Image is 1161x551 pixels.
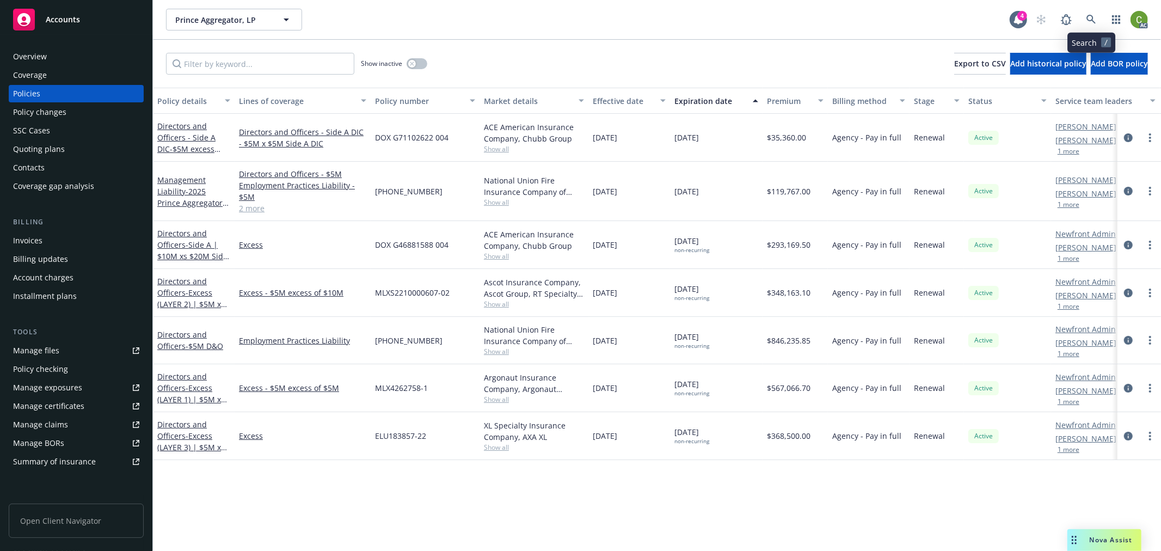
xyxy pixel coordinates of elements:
[674,331,709,350] span: [DATE]
[375,186,443,197] span: [PHONE_NUMBER]
[1055,9,1077,30] a: Report a Bug
[1122,185,1135,198] a: circleInformation
[1122,382,1135,395] a: circleInformation
[832,287,901,298] span: Agency - Pay in full
[186,341,223,351] span: - $5M D&O
[484,95,572,107] div: Market details
[767,239,810,250] span: $293,169.50
[375,382,428,394] span: MLX4262758-1
[973,335,994,345] span: Active
[9,232,144,249] a: Invoices
[832,95,893,107] div: Billing method
[832,430,901,442] span: Agency - Pay in full
[593,132,617,143] span: [DATE]
[674,438,709,445] div: non-recurring
[973,383,994,393] span: Active
[674,186,699,197] span: [DATE]
[166,9,302,30] button: Prince Aggregator, LP
[968,95,1035,107] div: Status
[767,186,810,197] span: $119,767.00
[375,430,426,442] span: ELU183857-22
[973,288,994,298] span: Active
[157,419,225,464] a: Directors and Officers
[9,66,144,84] a: Coverage
[375,132,449,143] span: DOX G71102622 004
[9,342,144,359] a: Manage files
[910,88,964,114] button: Stage
[239,382,366,394] a: Excess - $5M excess of $5M
[484,144,584,154] span: Show all
[1055,228,1116,240] a: Newfront Admin
[484,121,584,144] div: ACE American Insurance Company, Chubb Group
[593,95,654,107] div: Effective date
[1055,371,1116,383] a: Newfront Admin
[484,443,584,452] span: Show all
[239,335,366,346] a: Employment Practices Liability
[9,397,144,415] a: Manage certificates
[1067,529,1141,551] button: Nova Assist
[1055,188,1116,199] a: [PERSON_NAME]
[1122,430,1135,443] a: circleInformation
[375,239,449,250] span: DOX G46881588 004
[1055,433,1116,444] a: [PERSON_NAME]
[767,132,806,143] span: $35,360.00
[157,95,218,107] div: Policy details
[914,239,945,250] span: Renewal
[832,132,901,143] span: Agency - Pay in full
[1055,95,1144,107] div: Service team leaders
[484,347,584,356] span: Show all
[157,287,227,321] span: - Excess (LAYER 2) | $5M xs $10M Excess D&O
[375,335,443,346] span: [PHONE_NUMBER]
[1144,238,1157,252] a: more
[593,430,617,442] span: [DATE]
[484,299,584,309] span: Show all
[1091,53,1148,75] button: Add BOR policy
[9,85,144,102] a: Policies
[1091,58,1148,69] span: Add BOR policy
[9,140,144,158] a: Quoting plans
[1122,238,1135,252] a: circleInformation
[157,431,227,464] span: - Excess (LAYER 3) | $5M xs $15M D&O
[767,382,810,394] span: $567,066.70
[375,95,463,107] div: Policy number
[239,287,366,298] a: Excess - $5M excess of $10M
[239,126,366,149] a: Directors and Officers - Side A DIC - $5M x $5M Side A DIC
[1055,290,1116,301] a: [PERSON_NAME]
[9,492,144,503] div: Analytics hub
[1058,351,1079,357] button: 1 more
[914,95,948,107] div: Stage
[153,88,235,114] button: Policy details
[1010,58,1086,69] span: Add historical policy
[13,140,65,158] div: Quoting plans
[973,133,994,143] span: Active
[13,360,68,378] div: Policy checking
[767,430,810,442] span: $368,500.00
[832,382,901,394] span: Agency - Pay in full
[157,175,228,219] a: Management Liability
[1144,131,1157,144] a: more
[9,504,144,538] span: Open Client Navigator
[954,53,1006,75] button: Export to CSV
[13,48,47,65] div: Overview
[13,85,40,102] div: Policies
[9,379,144,396] span: Manage exposures
[1144,334,1157,347] a: more
[239,168,366,180] a: Directors and Officers - $5M
[1122,334,1135,347] a: circleInformation
[9,434,144,452] a: Manage BORs
[1010,53,1086,75] button: Add historical policy
[1122,286,1135,299] a: circleInformation
[674,95,746,107] div: Expiration date
[954,58,1006,69] span: Export to CSV
[964,88,1051,114] button: Status
[674,295,709,302] div: non-recurring
[239,203,366,214] a: 2 more
[914,132,945,143] span: Renewal
[371,88,480,114] button: Policy number
[361,59,402,68] span: Show inactive
[674,342,709,350] div: non-recurring
[157,121,216,166] a: Directors and Officers - Side A DIC
[9,48,144,65] a: Overview
[9,327,144,338] div: Tools
[674,390,709,397] div: non-recurring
